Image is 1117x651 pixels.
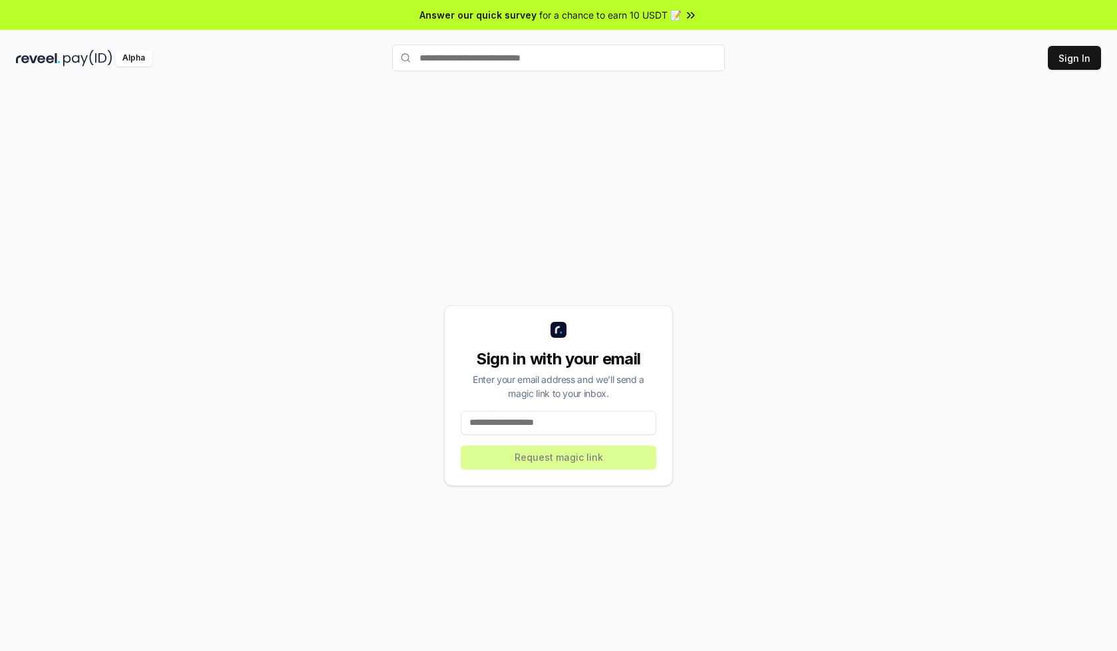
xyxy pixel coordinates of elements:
[1048,46,1101,70] button: Sign In
[63,50,112,66] img: pay_id
[420,8,537,22] span: Answer our quick survey
[115,50,152,66] div: Alpha
[461,372,656,400] div: Enter your email address and we’ll send a magic link to your inbox.
[539,8,682,22] span: for a chance to earn 10 USDT 📝
[461,348,656,370] div: Sign in with your email
[551,322,566,338] img: logo_small
[16,50,61,66] img: reveel_dark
